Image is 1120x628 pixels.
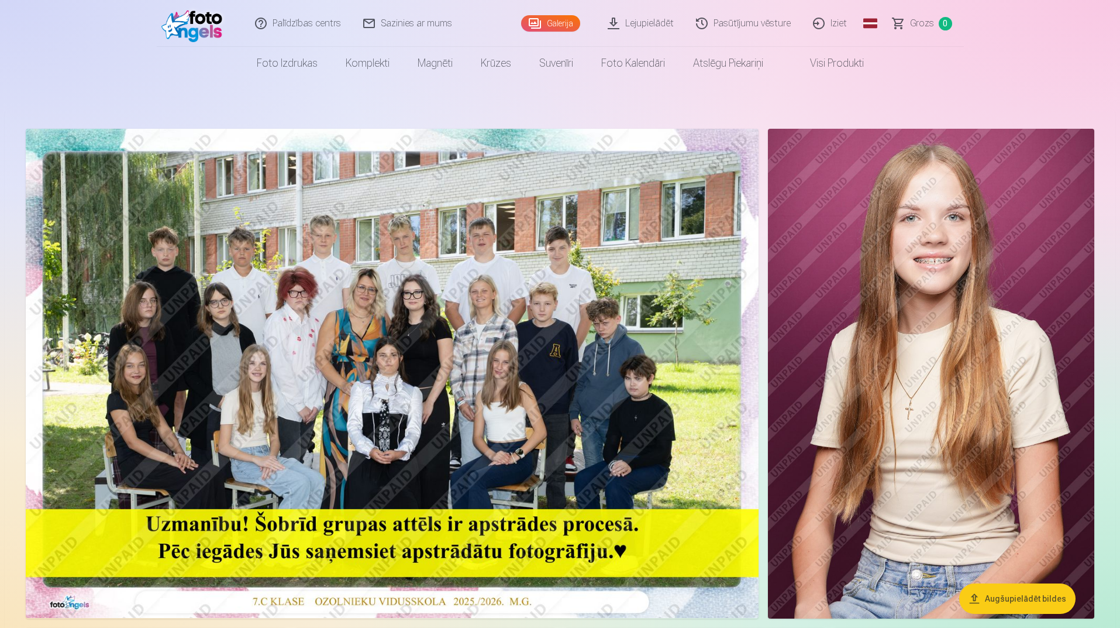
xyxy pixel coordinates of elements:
span: Grozs [910,16,934,30]
a: Foto izdrukas [243,47,332,80]
a: Visi produkti [777,47,878,80]
a: Krūzes [467,47,525,80]
a: Foto kalendāri [587,47,679,80]
button: Augšupielādēt bildes [959,584,1076,614]
img: /fa1 [161,5,229,42]
a: Galerija [521,15,580,32]
span: 0 [939,17,952,30]
a: Komplekti [332,47,404,80]
a: Magnēti [404,47,467,80]
a: Atslēgu piekariņi [679,47,777,80]
a: Suvenīri [525,47,587,80]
